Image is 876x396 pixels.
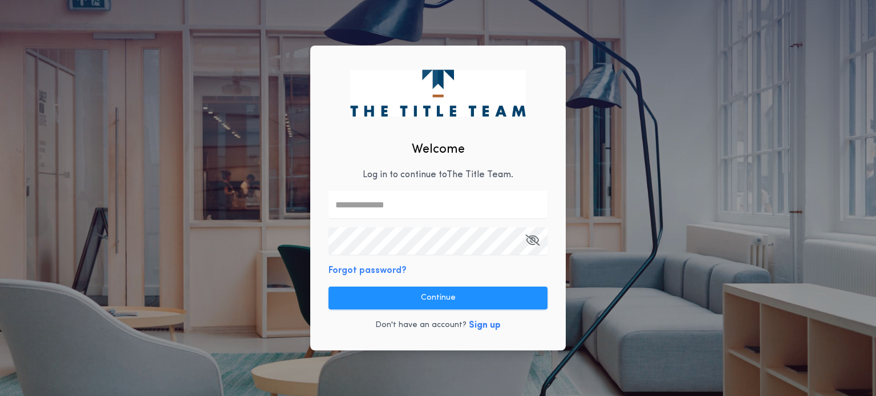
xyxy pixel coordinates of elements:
[375,320,467,331] p: Don't have an account?
[328,287,547,309] button: Continue
[412,140,465,159] h2: Welcome
[363,168,513,182] p: Log in to continue to The Title Team .
[350,70,525,116] img: logo
[328,264,407,277] button: Forgot password?
[469,319,501,332] button: Sign up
